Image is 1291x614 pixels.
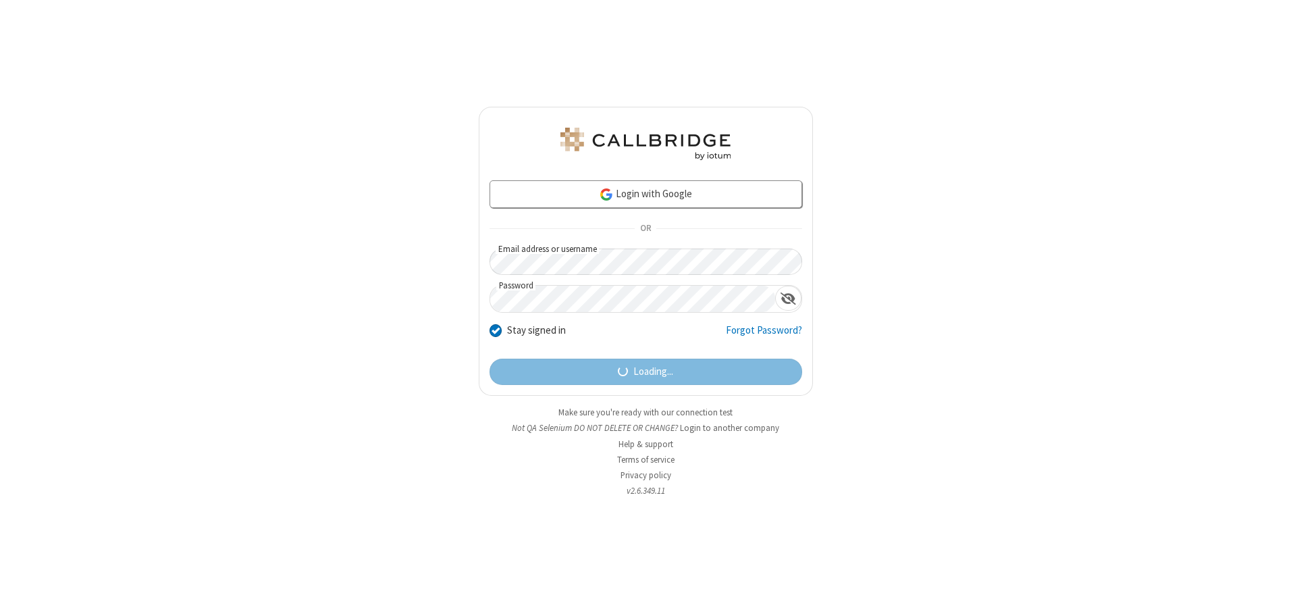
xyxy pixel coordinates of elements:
input: Password [490,286,775,312]
span: Loading... [633,364,673,380]
div: Show password [775,286,801,311]
a: Make sure you're ready with our connection test [558,407,733,418]
label: Stay signed in [507,323,566,338]
li: Not QA Selenium DO NOT DELETE OR CHANGE? [479,421,813,434]
li: v2.6.349.11 [479,484,813,497]
a: Privacy policy [621,469,671,481]
button: Loading... [490,359,802,386]
img: google-icon.png [599,187,614,202]
span: OR [635,219,656,238]
input: Email address or username [490,249,802,275]
img: QA Selenium DO NOT DELETE OR CHANGE [558,128,733,160]
a: Terms of service [617,454,675,465]
a: Login with Google [490,180,802,207]
a: Forgot Password? [726,323,802,349]
button: Login to another company [680,421,779,434]
a: Help & support [618,438,673,450]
